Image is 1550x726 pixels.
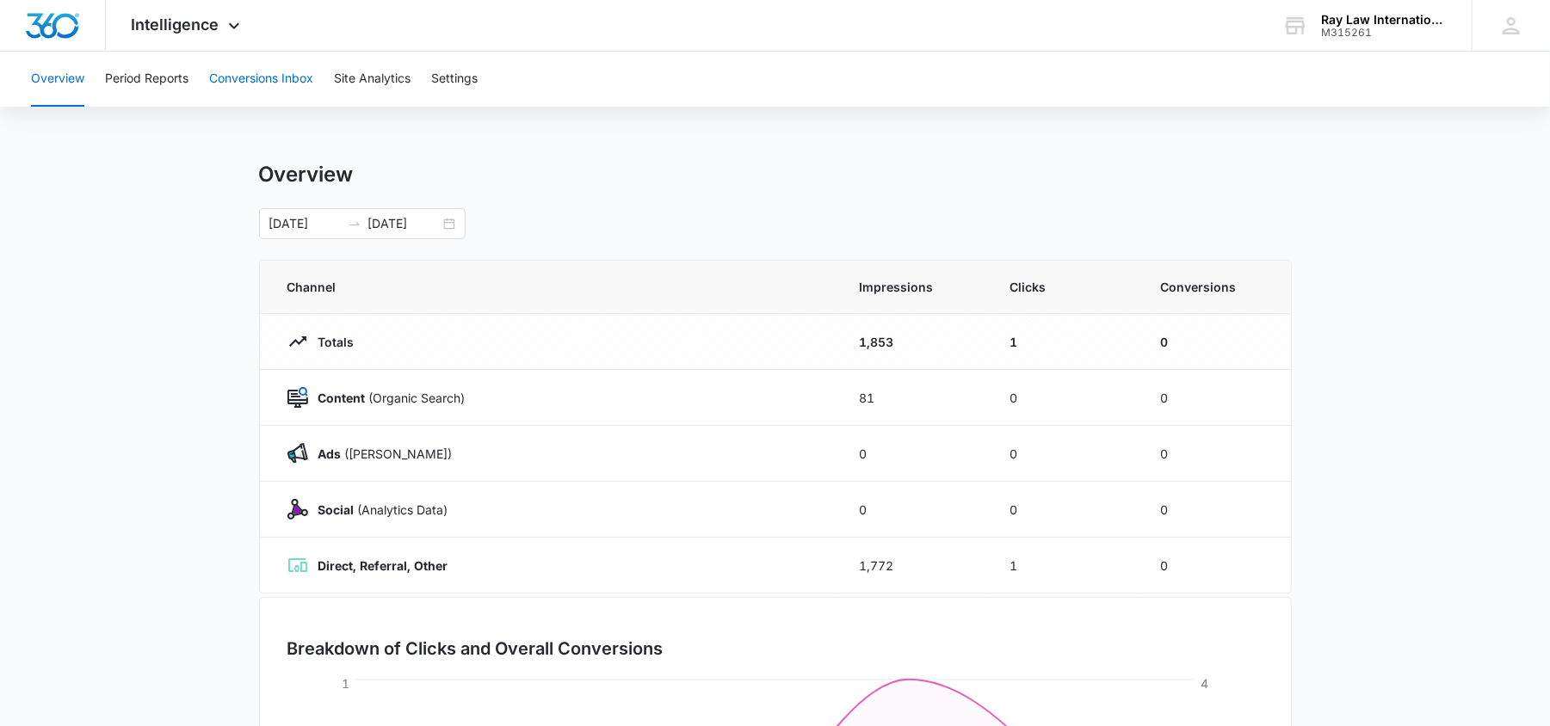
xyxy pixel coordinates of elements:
[132,15,219,34] span: Intelligence
[105,52,188,107] button: Period Reports
[318,558,448,573] strong: Direct, Referral, Other
[287,636,664,661] h3: Breakdown of Clicks and Overall Conversions
[348,217,361,231] span: to
[31,52,84,107] button: Overview
[839,538,990,594] td: 1,772
[308,389,466,407] p: (Organic Search)
[990,314,1140,370] td: 1
[1201,676,1208,691] tspan: 4
[1161,278,1263,296] span: Conversions
[287,278,818,296] span: Channel
[839,370,990,426] td: 81
[259,162,354,188] h1: Overview
[839,314,990,370] td: 1,853
[1140,538,1291,594] td: 0
[287,443,308,464] img: Ads
[342,676,349,691] tspan: 1
[269,214,341,233] input: Start date
[209,52,313,107] button: Conversions Inbox
[348,217,361,231] span: swap-right
[1321,13,1447,27] div: account name
[990,538,1140,594] td: 1
[839,482,990,538] td: 0
[308,445,453,463] p: ([PERSON_NAME])
[990,426,1140,482] td: 0
[990,370,1140,426] td: 0
[860,278,969,296] span: Impressions
[1140,426,1291,482] td: 0
[318,446,342,461] strong: Ads
[839,426,990,482] td: 0
[287,499,308,520] img: Social
[368,214,440,233] input: End date
[318,391,366,405] strong: Content
[1140,314,1291,370] td: 0
[308,333,355,351] p: Totals
[1010,278,1120,296] span: Clicks
[308,501,448,519] p: (Analytics Data)
[287,387,308,408] img: Content
[1140,482,1291,538] td: 0
[1140,370,1291,426] td: 0
[431,52,478,107] button: Settings
[990,482,1140,538] td: 0
[334,52,411,107] button: Site Analytics
[318,502,355,517] strong: Social
[1321,27,1447,39] div: account id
